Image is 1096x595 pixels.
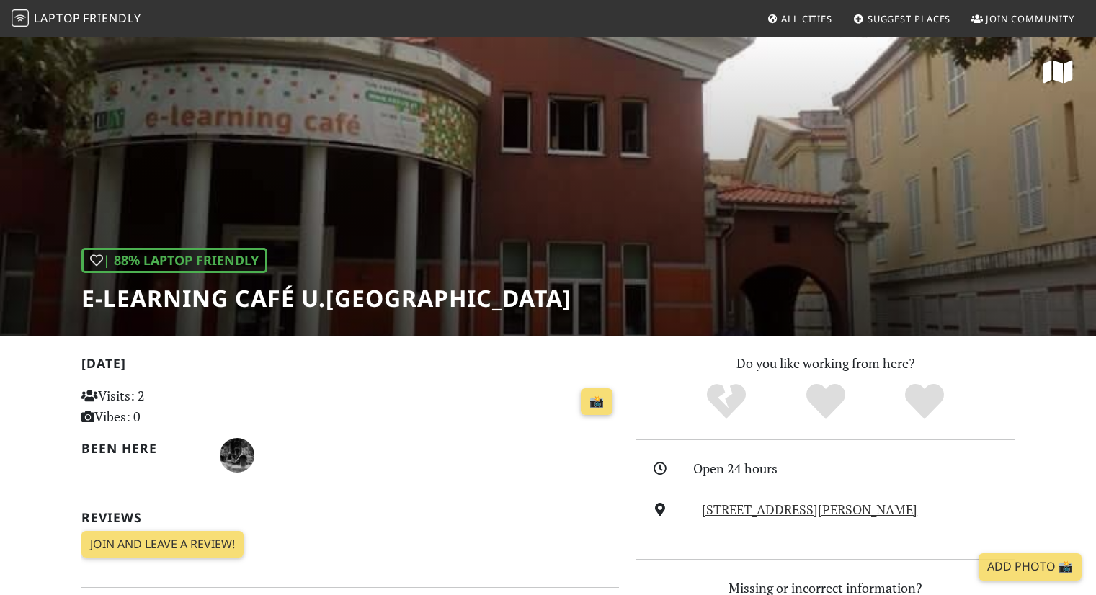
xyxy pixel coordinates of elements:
[12,9,29,27] img: LaptopFriendly
[581,388,612,416] a: 📸
[875,382,974,421] div: Definitely!
[702,501,917,518] a: [STREET_ADDRESS][PERSON_NAME]
[81,441,203,456] h2: Been here
[81,385,249,427] p: Visits: 2 Vibes: 0
[81,356,619,377] h2: [DATE]
[12,6,141,32] a: LaptopFriendly LaptopFriendly
[83,10,141,26] span: Friendly
[81,510,619,525] h2: Reviews
[979,553,1082,581] a: Add Photo 📸
[81,531,244,558] a: Join and leave a review!
[761,6,838,32] a: All Cities
[776,382,876,421] div: Yes
[81,248,267,273] div: | 88% Laptop Friendly
[677,382,776,421] div: No
[847,6,957,32] a: Suggest Places
[220,445,254,462] span: Mariana Gomes
[868,12,951,25] span: Suggest Places
[781,12,832,25] span: All Cities
[693,458,1023,479] div: Open 24 hours
[220,438,254,473] img: 1690-mariana.jpg
[81,285,571,312] h1: e-learning Café U.[GEOGRAPHIC_DATA]
[636,353,1015,374] p: Do you like working from here?
[986,12,1074,25] span: Join Community
[966,6,1080,32] a: Join Community
[34,10,81,26] span: Laptop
